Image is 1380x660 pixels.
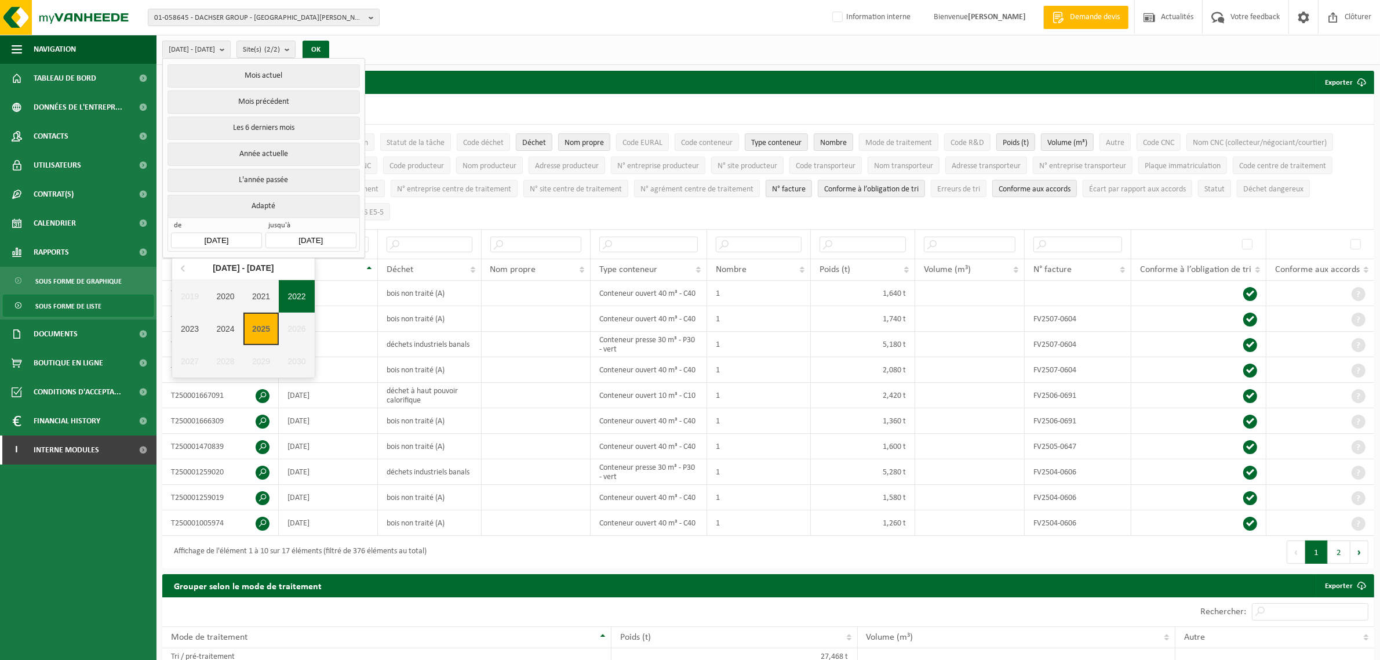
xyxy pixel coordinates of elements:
[1033,157,1133,174] button: N° entreprise transporteurN° entreprise transporteur: Activate to sort
[716,265,747,274] span: Nombre
[1140,265,1251,274] span: Conforme à l’obligation de tri
[1193,139,1327,147] span: Nom CNC (collecteur/négociant/courtier)
[751,139,802,147] span: Type conteneur
[279,485,378,510] td: [DATE]
[865,139,932,147] span: Mode de traitement
[378,485,481,510] td: bois non traité (A)
[34,209,76,238] span: Calendrier
[378,434,481,459] td: bois non traité (A)
[154,9,364,27] span: 01-058645 - DACHSER GROUP - [GEOGRAPHIC_DATA][PERSON_NAME][DEMOGRAPHIC_DATA] ZONE INDUSTRIELLE DU...
[1025,434,1131,459] td: FV2505-0647
[789,157,862,174] button: Code transporteurCode transporteur: Activate to sort
[707,306,811,332] td: 1
[383,157,450,174] button: Code producteurCode producteur: Activate to sort
[279,408,378,434] td: [DATE]
[1003,139,1029,147] span: Poids (t)
[952,162,1021,171] span: Adresse transporteur
[1145,162,1221,171] span: Plaque immatriculation
[162,459,279,485] td: T250001259020
[397,185,511,194] span: N° entreprise centre de traitement
[707,383,811,408] td: 1
[279,280,315,313] div: 2022
[675,133,739,151] button: Code conteneurCode conteneur: Activate to sort
[34,35,76,64] span: Navigation
[12,436,22,465] span: I
[162,434,279,459] td: T250001470839
[1025,383,1131,408] td: FV2506-0691
[387,139,445,147] span: Statut de la tâche
[868,157,940,174] button: Nom transporteurNom transporteur: Activate to sort
[707,357,811,383] td: 1
[830,9,911,26] label: Information interne
[172,313,208,345] div: 2023
[34,320,78,349] span: Documents
[162,408,279,434] td: T250001666309
[168,169,359,192] button: L'année passée
[380,133,451,151] button: Statut de la tâcheStatut de la tâche: Activate to sort
[796,162,855,171] span: Code transporteur
[707,281,811,306] td: 1
[820,265,850,274] span: Poids (t)
[168,143,359,166] button: Année actuelle
[591,485,707,510] td: Conteneur ouvert 40 m³ - C40
[378,332,481,357] td: déchets industriels banals
[168,64,359,88] button: Mois actuel
[565,139,604,147] span: Nom propre
[1138,157,1227,174] button: Plaque immatriculationPlaque immatriculation: Activate to sort
[711,157,784,174] button: N° site producteurN° site producteur : Activate to sort
[378,510,481,536] td: bois non traité (A)
[172,280,208,313] div: 2019
[1025,510,1131,536] td: FV2504-0606
[1137,133,1181,151] button: Code CNCCode CNC: Activate to sort
[944,133,991,151] button: Code R&DCode R&amp;D: Activate to sort
[811,485,915,510] td: 1,580 t
[1316,574,1373,597] a: Exporter
[859,133,938,151] button: Mode de traitementMode de traitement: Activate to sort
[1198,180,1231,197] button: StatutStatut: Activate to sort
[378,459,481,485] td: déchets industriels banals
[168,195,359,217] button: Adapté
[162,574,333,597] h2: Grouper selon le mode de traitement
[1186,133,1333,151] button: Nom CNC (collecteur/négociant/courtier)Nom CNC (collecteur/négociant/courtier): Activate to sort
[1041,133,1094,151] button: Volume (m³)Volume (m³): Activate to sort
[992,180,1077,197] button: Conforme aux accords : Activate to sort
[766,180,812,197] button: N° factureN° facture: Activate to sort
[1099,133,1131,151] button: AutreAutre: Activate to sort
[1043,6,1128,29] a: Demande devis
[937,185,980,194] span: Erreurs de tri
[162,41,231,58] button: [DATE] - [DATE]
[387,265,413,274] span: Déchet
[1239,162,1326,171] span: Code centre de traitement
[162,510,279,536] td: T250001005974
[620,633,651,642] span: Poids (t)
[811,434,915,459] td: 1,600 t
[168,542,427,563] div: Affichage de l'élément 1 à 10 sur 17 éléments (filtré de 376 éléments au total)
[707,510,811,536] td: 1
[1025,332,1131,357] td: FV2507-0604
[168,117,359,140] button: Les 6 derniers mois
[1233,157,1332,174] button: Code centre de traitementCode centre de traitement: Activate to sort
[996,133,1035,151] button: Poids (t)Poids (t): Activate to sort
[463,139,504,147] span: Code déchet
[303,41,329,59] button: OK
[814,133,853,151] button: NombreNombre: Activate to sort
[1106,139,1124,147] span: Autre
[168,90,359,114] button: Mois précédent
[535,162,599,171] span: Adresse producteur
[169,41,215,59] span: [DATE] - [DATE]
[874,162,933,171] span: Nom transporteur
[707,459,811,485] td: 1
[1089,185,1186,194] span: Écart par rapport aux accords
[378,408,481,434] td: bois non traité (A)
[591,332,707,357] td: Conteneur presse 30 m³ - P30 - vert
[591,459,707,485] td: Conteneur presse 30 m³ - P30 - vert
[148,9,380,26] button: 01-058645 - DACHSER GROUP - [GEOGRAPHIC_DATA][PERSON_NAME][DEMOGRAPHIC_DATA] ZONE INDUSTRIELLE DU...
[207,280,243,313] div: 2020
[968,13,1026,21] strong: [PERSON_NAME]
[162,332,279,357] td: T250002168923
[162,306,279,332] td: T250002168944
[1025,459,1131,485] td: FV2504-0606
[616,133,669,151] button: Code EURALCode EURAL: Activate to sort
[279,332,378,357] td: [DATE]
[707,408,811,434] td: 1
